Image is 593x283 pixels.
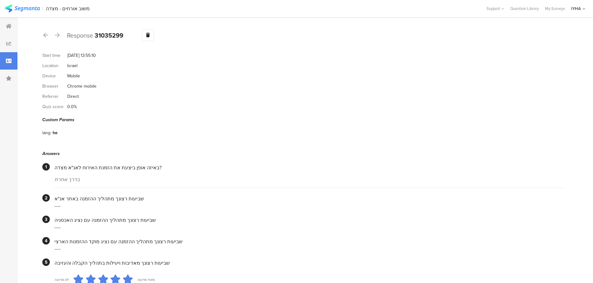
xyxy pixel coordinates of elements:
[42,116,563,123] div: Custom Params
[54,259,563,267] div: שביעות רצונך מאדיבות ויעילות בתהליך הקבלה והעזיבה
[571,6,581,11] div: IYHA
[67,83,96,89] div: Chrome mobile
[42,258,50,266] div: 5
[67,93,79,100] div: Direct
[42,103,67,110] div: Quiz score
[487,4,504,13] div: Support
[42,163,50,171] div: 1
[42,93,67,100] div: Referrer
[542,6,568,11] a: My Surveys
[54,202,563,209] div: ----
[42,83,67,89] div: Browser
[42,237,50,244] div: 4
[54,176,563,183] div: בדרך אחרת
[54,245,563,252] div: ----
[42,194,50,202] div: 2
[42,130,53,136] div: lang:
[67,73,80,79] div: Mobile
[507,6,542,11] a: Question Library
[5,5,40,12] img: segmanta logo
[42,62,67,69] div: Location
[67,103,77,110] div: 0.0%
[42,5,43,12] div: |
[54,195,563,202] div: שביעות רצונך מתהליך ההזמנה באתר אנ"א
[54,164,563,171] div: באיזה אופן ביצעת את הזמנת האירוח לאנ"א מצדה?
[42,216,50,223] div: 3
[46,6,90,11] div: משוב אורחים - מצדה
[67,31,93,40] span: Response
[54,217,563,224] div: שביעות רצונך מתהליך ההזמנה עם נציג האכסניה
[67,62,78,69] div: Israel
[42,52,67,59] div: Start time
[67,52,96,59] div: [DATE] 13:55:10
[95,31,123,40] b: 31035299
[137,277,155,282] div: מאוד מרוצה
[54,277,69,282] div: לא מרוצה
[42,73,67,79] div: Device
[54,224,563,231] div: ----
[42,150,563,157] div: Answers
[54,238,563,245] div: שביעות רצונך מתהליך ההזמנה עם נציג מוקד ההזמנות הארצי
[53,130,58,136] div: he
